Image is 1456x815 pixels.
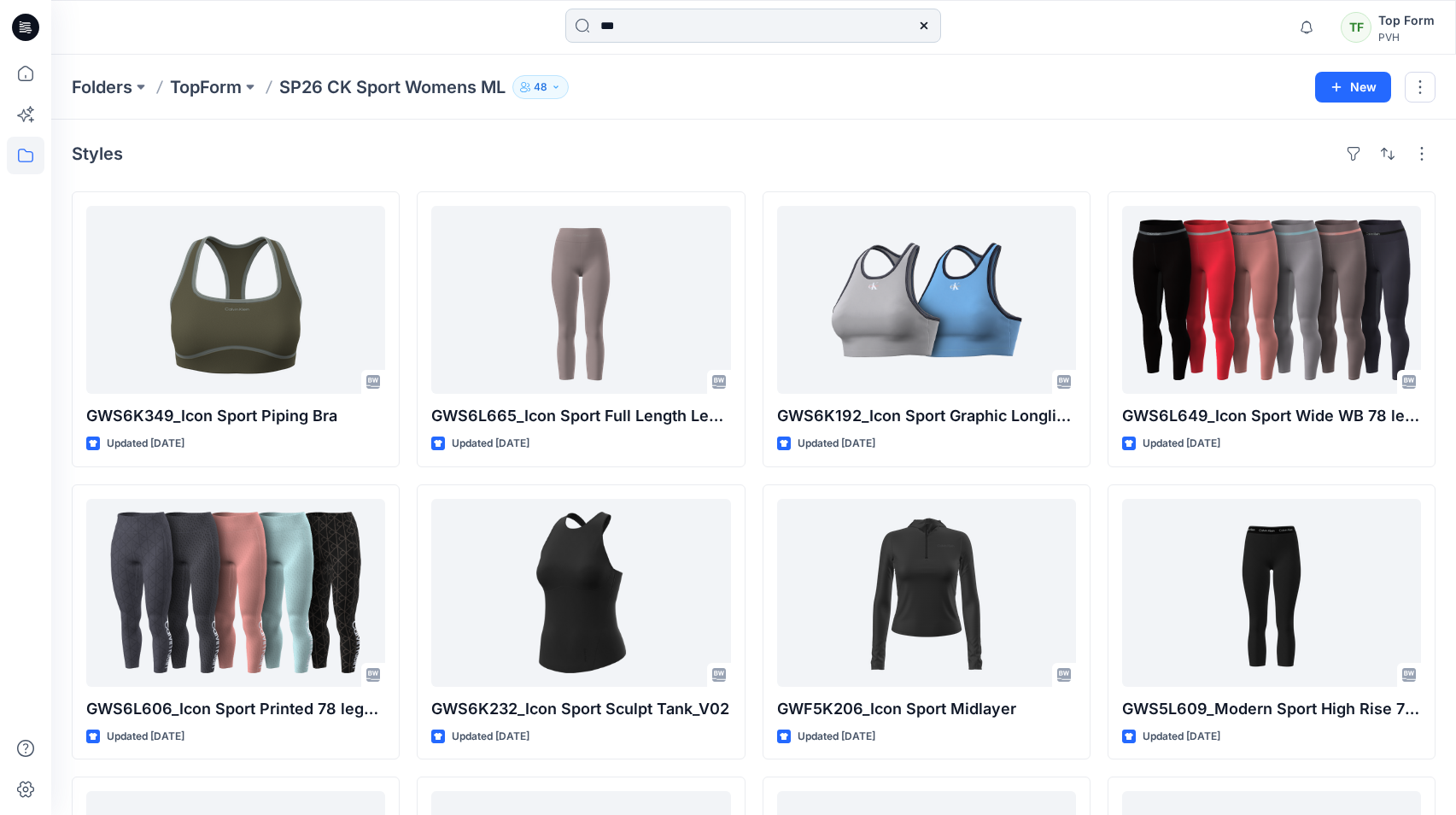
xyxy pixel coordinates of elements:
[1143,728,1220,746] p: Updated [DATE]
[86,697,385,721] p: GWS6L606_Icon Sport Printed 78 legging_V01
[1122,206,1421,394] a: GWS6L649_Icon Sport Wide WB 78 legging_V02
[534,78,547,97] p: 48
[1341,12,1371,43] div: TF
[1122,697,1421,721] p: GWS5L609_Modern Sport High Rise 78 Legging
[86,499,385,687] a: GWS6L606_Icon Sport Printed 78 legging_V01
[431,697,730,721] p: GWS6K232_Icon Sport Sculpt Tank_V02
[107,728,184,746] p: Updated [DATE]
[512,75,569,99] button: 48
[279,75,506,99] p: SP26 CK Sport Womens ML
[1315,72,1391,103] button: New
[107,435,184,453] p: Updated [DATE]
[170,75,242,99] a: TopForm
[777,499,1076,687] a: GWF5K206_Icon Sport Midlayer
[1378,31,1435,44] div: PVH
[452,728,529,746] p: Updated [DATE]
[72,144,123,164] h4: Styles
[72,75,132,99] a: Folders
[798,728,875,746] p: Updated [DATE]
[1143,435,1220,453] p: Updated [DATE]
[777,697,1076,721] p: GWF5K206_Icon Sport Midlayer
[431,499,730,687] a: GWS6K232_Icon Sport Sculpt Tank_V02
[777,206,1076,394] a: GWS6K192_Icon Sport Graphic Longline Bra
[431,206,730,394] a: GWS6L665_Icon Sport Full Length Legging
[452,435,529,453] p: Updated [DATE]
[1378,10,1435,31] div: Top Form
[86,206,385,394] a: GWS6K349_Icon Sport Piping Bra
[431,404,730,428] p: GWS6L665_Icon Sport Full Length Legging
[777,404,1076,428] p: GWS6K192_Icon Sport Graphic Longline Bra
[1122,404,1421,428] p: GWS6L649_Icon Sport Wide WB 78 legging_V02
[1122,499,1421,687] a: GWS5L609_Modern Sport High Rise 78 Legging
[798,435,875,453] p: Updated [DATE]
[86,404,385,428] p: GWS6K349_Icon Sport Piping Bra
